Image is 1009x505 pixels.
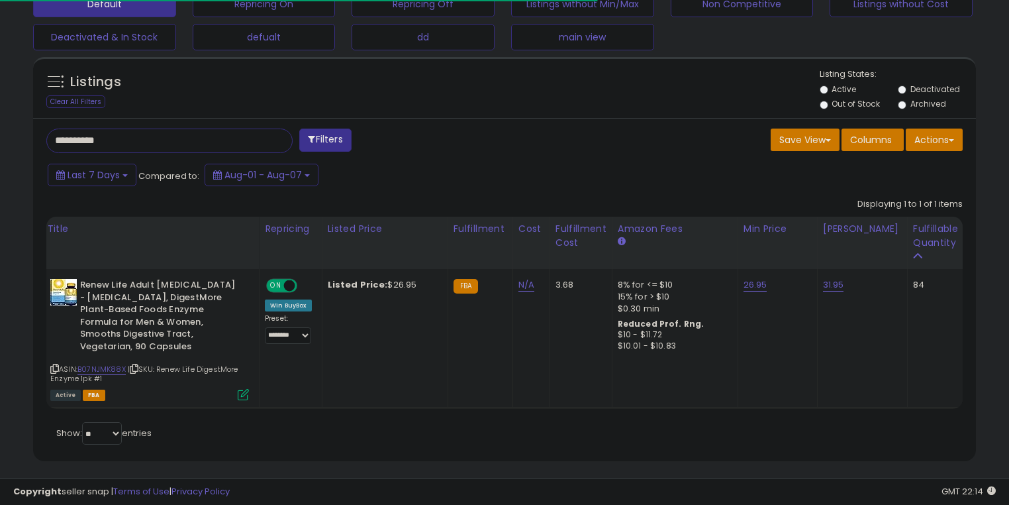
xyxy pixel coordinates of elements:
[68,168,120,182] span: Last 7 Days
[295,280,316,292] span: OFF
[555,279,602,291] div: 3.68
[832,84,856,95] label: Active
[265,314,312,344] div: Preset:
[618,291,728,303] div: 15% for > $10
[299,129,351,152] button: Filters
[744,278,767,292] a: 26.95
[913,222,959,250] div: Fulfillable Quantity
[511,24,654,50] button: main view
[193,24,336,50] button: defualt
[820,68,977,81] p: Listing States:
[832,98,880,109] label: Out of Stock
[850,133,892,146] span: Columns
[618,279,728,291] div: 8% for <= $10
[46,95,105,108] div: Clear All Filters
[13,485,62,498] strong: Copyright
[50,390,81,401] span: All listings currently available for purchase on Amazon
[328,278,388,291] b: Listed Price:
[518,278,534,292] a: N/A
[352,24,495,50] button: dd
[113,485,169,498] a: Terms of Use
[618,318,704,329] b: Reduced Prof. Rng.
[50,279,77,306] img: 51O2kYVDUTS._SL40_.jpg
[618,222,732,236] div: Amazon Fees
[56,427,152,439] span: Show: entries
[771,129,840,151] button: Save View
[50,364,238,384] span: | SKU: Renew Life DigestMore Enzyme 1pk #1
[618,236,626,248] small: Amazon Fees.
[80,279,241,356] b: Renew Life Adult [MEDICAL_DATA] - [MEDICAL_DATA], DigestMore Plant-Based Foods Enzyme Formula for...
[265,222,316,236] div: Repricing
[618,341,728,352] div: $10.01 - $10.83
[906,129,963,151] button: Actions
[618,303,728,315] div: $0.30 min
[224,168,302,182] span: Aug-01 - Aug-07
[823,278,844,292] a: 31.95
[83,390,105,401] span: FBA
[48,164,136,186] button: Last 7 Days
[50,279,249,399] div: ASIN:
[205,164,318,186] button: Aug-01 - Aug-07
[171,485,230,498] a: Privacy Policy
[910,98,946,109] label: Archived
[857,198,963,211] div: Displaying 1 to 1 of 1 items
[328,222,442,236] div: Listed Price
[454,222,507,236] div: Fulfillment
[910,84,960,95] label: Deactivated
[555,222,606,250] div: Fulfillment Cost
[518,222,544,236] div: Cost
[941,485,996,498] span: 2025-08-15 22:14 GMT
[744,222,812,236] div: Min Price
[913,279,954,291] div: 84
[33,24,176,50] button: Deactivated & In Stock
[267,280,284,292] span: ON
[70,73,121,91] h5: Listings
[47,222,254,236] div: Title
[138,170,199,182] span: Compared to:
[13,486,230,498] div: seller snap | |
[77,364,126,375] a: B07NJMK88X
[841,129,904,151] button: Columns
[618,329,728,341] div: $10 - $11.72
[265,300,312,311] div: Win BuyBox
[823,222,902,236] div: [PERSON_NAME]
[328,279,438,291] div: $26.95
[454,279,478,294] small: FBA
